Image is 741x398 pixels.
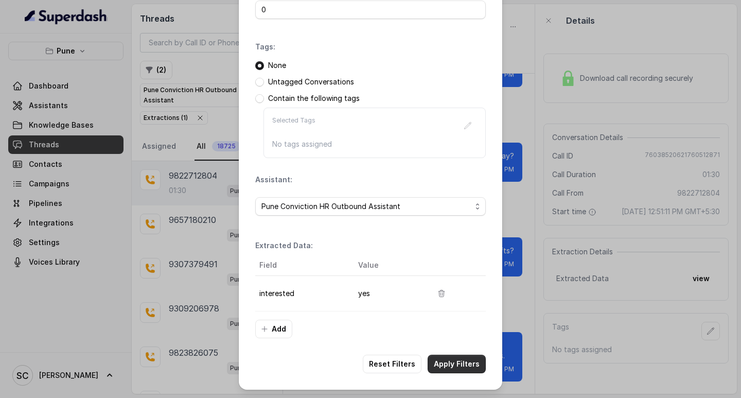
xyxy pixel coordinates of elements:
p: Assistant: [255,175,292,185]
button: Pune Conviction HR Outbound Assistant [255,197,486,216]
th: Field [255,255,350,276]
p: Contain the following tags [268,93,360,103]
p: No tags assigned [272,139,477,149]
p: Extracted Data: [255,240,313,251]
p: None [268,60,286,71]
p: Untagged Conversations [268,77,354,87]
button: Apply Filters [428,355,486,373]
button: Reset Filters [363,355,421,373]
p: Selected Tags [272,116,315,135]
span: Pune Conviction HR Outbound Assistant [261,200,471,213]
p: Tags: [255,42,275,52]
th: Value [350,255,424,276]
td: interested [255,276,350,312]
button: Add [255,320,292,338]
td: yes [350,276,424,312]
